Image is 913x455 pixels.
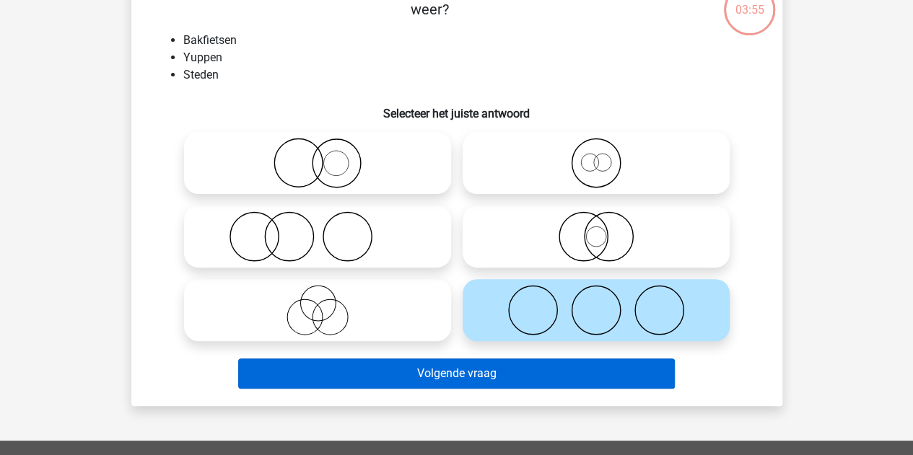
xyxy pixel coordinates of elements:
[183,32,759,49] li: Bakfietsen
[238,358,675,389] button: Volgende vraag
[183,49,759,66] li: Yuppen
[154,95,759,120] h6: Selecteer het juiste antwoord
[183,66,759,84] li: Steden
